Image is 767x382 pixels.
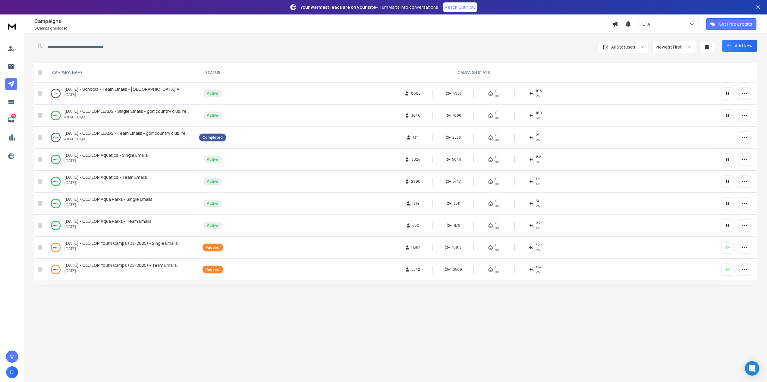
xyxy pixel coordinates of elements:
span: 0% [495,115,499,120]
span: 5542 [412,267,420,272]
span: 4931 [453,91,461,96]
span: 8608 [411,91,421,96]
span: 108 [536,89,542,93]
a: [DATE] - OLD LGP Aqua Parks - Team Emails [64,218,152,224]
span: 4 % [536,226,540,230]
p: 98 % [54,178,58,185]
td: 11%[DATE] - Schools - Team Emails - [GEOGRAPHIC_DATA] A[DATE] [45,83,196,105]
span: 0% [495,159,499,164]
span: 158 [536,155,542,159]
p: Get Free Credits [719,21,752,27]
span: 0% [495,137,499,142]
span: 2990 [411,179,421,184]
th: CAMPAIGN NAME [45,63,196,83]
span: 30 [536,199,540,204]
span: 5 % [536,115,540,120]
p: 98 % [54,156,58,163]
div: Active [207,91,218,96]
a: [DATE] - OLD LGP Aquatics - Team Emails [64,174,147,180]
p: [DATE] [64,92,179,97]
th: STATUS [196,63,230,83]
span: 4 % [536,182,540,186]
span: 2 % [536,93,540,98]
span: 0 [495,133,497,137]
a: [DATE] - OLD LGP LEADS - Team Emails - golf,country club, rehab, therapy, assisted living-swimmin... [64,130,190,136]
p: – Turn visits into conversations [300,4,438,10]
a: Reach Out Now [443,2,477,12]
div: Active [207,223,218,228]
p: a month ago [64,114,190,119]
span: 5747 [453,179,461,184]
a: [DATE] - OLD LGP Youth Camps (02-2025) - Single Emails [64,240,178,246]
div: Active [207,179,218,184]
td: 99%[DATE] - OLD LGP Aqua Parks - Team Emails[DATE] [45,215,196,237]
p: 99 % [54,267,58,273]
p: 98 % [54,112,58,118]
span: 3646 [411,113,421,118]
span: 0 [495,111,497,115]
div: Completed [203,135,223,140]
span: 0% [495,204,499,208]
div: Paused [206,245,220,250]
p: Reach Out Now [445,4,476,10]
span: [DATE] - OLD LGP LEADS - Single Emails - golf,country club, rehab, therapy, assisted living-swimm... [64,108,292,114]
span: 23 [536,221,540,226]
span: 1314 [413,201,420,206]
p: [DATE] [64,158,148,163]
span: 0 [495,221,497,226]
td: 99%[DATE] - OLD LGP Youth Camps (02-2025) - Team Emails[DATE] [45,259,196,281]
span: 0 [495,265,497,270]
a: [DATE] - OLD LGP Aquatics - Single Emails [64,152,148,158]
a: [DATE] - OLD LGP Aqua Parks - Single Emails [64,196,152,202]
p: LTA [643,21,652,27]
td: 99%[DATE] - OLD LGP Aqua Parks - Single Emails[DATE] [45,193,196,215]
span: 2536 [453,135,461,140]
button: Newest First [652,41,696,53]
button: D [6,366,18,378]
span: 0% [495,270,499,274]
span: 2 % [536,204,540,208]
span: 2 % [536,270,540,274]
span: 115 [536,177,540,182]
td: 98%[DATE] - OLD LGP Aquatics - Single Emails[DATE] [45,149,196,171]
td: 98%[DATE] - OLD LGP LEADS - Single Emails - golf,country club, rehab, therapy, assisted living-sw... [45,105,196,127]
span: 4 % [536,248,540,252]
img: logo [6,21,18,32]
span: 0 [495,177,497,182]
span: 5849 [452,157,462,162]
p: 99 % [54,223,58,229]
span: 21 [536,133,539,137]
p: 831 [11,114,16,118]
span: 0 [495,243,497,248]
span: [DATE] - OLD LGP LEADS - Team Emails - golf,country club, rehab, therapy, assisted living-swimmin... [64,130,291,136]
span: 2511 [454,201,460,206]
span: 320 [536,243,542,248]
span: 16918 [452,245,462,250]
p: Campaigns added [34,26,612,31]
p: a month ago [64,136,190,141]
span: 2 % [536,137,540,142]
span: 0% [495,93,499,98]
td: 98%[DATE] - OLD LGP Aquatics - Team Emails[DATE] [45,171,196,193]
span: 0% [495,226,499,230]
a: [DATE] - OLD LGP Youth Camps (02-2025) - Team Emails [64,262,177,268]
span: 3024 [411,157,420,162]
span: 10569 [452,267,462,272]
th: CAMPAIGN STATS [230,63,718,83]
p: [DATE] [64,268,177,273]
span: 0 [495,89,497,93]
p: [DATE] [64,224,152,229]
span: 0 [495,155,497,159]
p: [DATE] [64,246,178,251]
span: 650 [413,223,420,228]
div: Active [207,201,218,206]
span: 7098 [452,113,461,118]
strong: Your warmest leads are on your site [300,4,376,10]
span: 169 [536,111,542,115]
